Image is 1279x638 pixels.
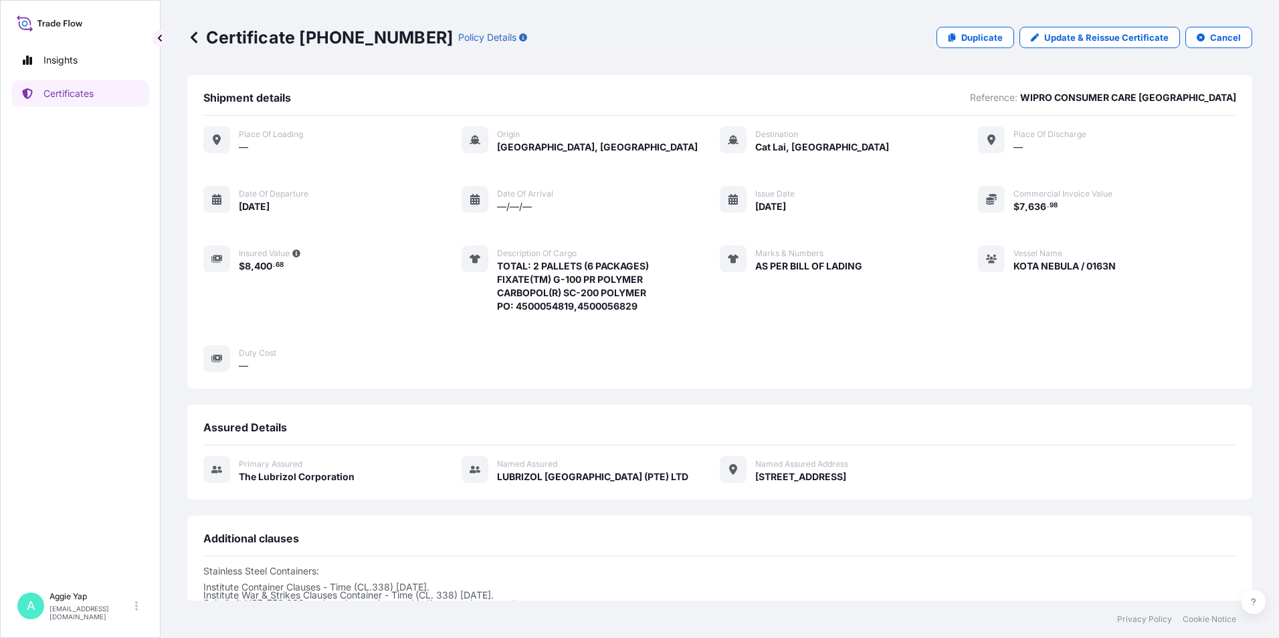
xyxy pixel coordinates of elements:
[254,261,272,271] span: 400
[43,87,94,100] p: Certificates
[937,27,1014,48] a: Duplicate
[1013,189,1112,199] span: Commercial Invoice Value
[1013,140,1023,154] span: —
[755,189,795,199] span: Issue Date
[497,259,649,313] span: TOTAL: 2 PALLETS (6 PACKAGES) FIXATE(TM) G-100 PR POLYMER CARBOPOL(R) SC-200 POLYMER PO: 45000548...
[27,599,35,613] span: A
[1028,202,1046,211] span: 636
[1019,27,1180,48] a: Update & Reissue Certificate
[755,140,889,154] span: Cat Lai, [GEOGRAPHIC_DATA]
[239,129,303,140] span: Place of Loading
[11,47,149,74] a: Insights
[497,189,553,199] span: Date of arrival
[961,31,1003,44] p: Duplicate
[187,27,453,48] p: Certificate [PHONE_NUMBER]
[497,470,688,484] span: LUBRIZOL [GEOGRAPHIC_DATA] (PTE) LTD
[970,91,1017,104] p: Reference:
[239,248,290,259] span: Insured Value
[1047,203,1049,208] span: .
[755,248,823,259] span: Marks & Numbers
[497,129,520,140] span: Origin
[276,263,284,268] span: 68
[239,140,248,154] span: —
[1210,31,1241,44] p: Cancel
[755,200,786,213] span: [DATE]
[755,259,862,273] span: AS PER BILL OF LADING
[1019,202,1025,211] span: 7
[239,459,302,469] span: Primary assured
[273,263,275,268] span: .
[239,348,276,358] span: Duty Cost
[50,605,132,621] p: [EMAIL_ADDRESS][DOMAIN_NAME]
[203,421,287,434] span: Assured Details
[1013,248,1062,259] span: Vessel Name
[1044,31,1169,44] p: Update & Reissue Certificate
[11,80,149,107] a: Certificates
[203,91,291,104] span: Shipment details
[1025,202,1028,211] span: ,
[239,261,245,271] span: $
[755,470,846,484] span: [STREET_ADDRESS]
[1185,27,1252,48] button: Cancel
[497,200,532,213] span: —/—/—
[755,459,848,469] span: Named Assured Address
[755,129,798,140] span: Destination
[239,470,355,484] span: The Lubrizol Corporation
[497,248,577,259] span: Description of cargo
[1013,129,1086,140] span: Place of discharge
[1183,614,1236,625] a: Cookie Notice
[497,140,698,154] span: [GEOGRAPHIC_DATA], [GEOGRAPHIC_DATA]
[203,532,299,545] span: Additional clauses
[239,200,270,213] span: [DATE]
[497,459,557,469] span: Named Assured
[1020,91,1236,104] p: WIPRO CONSUMER CARE [GEOGRAPHIC_DATA]
[1117,614,1172,625] a: Privacy Policy
[245,261,251,271] span: 8
[1013,259,1116,273] span: KOTA NEBULA / 0163N
[50,591,132,602] p: Aggie Yap
[203,567,1236,607] p: Stainless Steel Containers: Institute Container Clauses - Time (CL.338) [DATE]. Institute War & S...
[251,261,254,271] span: ,
[239,359,248,373] span: —
[43,54,78,67] p: Insights
[239,189,308,199] span: Date of departure
[1013,202,1019,211] span: $
[1050,203,1058,208] span: 98
[458,31,516,44] p: Policy Details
